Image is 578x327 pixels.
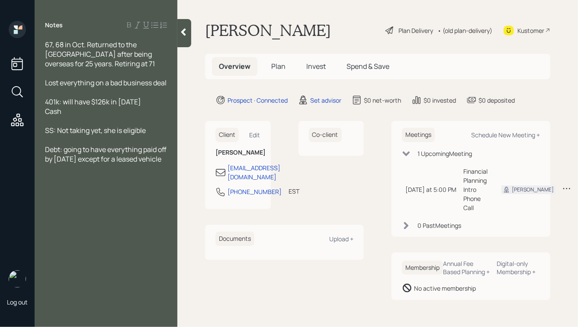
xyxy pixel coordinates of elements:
div: $0 net-worth [364,96,401,105]
div: [PERSON_NAME] [512,186,554,194]
span: SS: Not taking yet, she is eligible [45,126,146,135]
span: Overview [219,62,250,71]
div: Edit [250,131,260,139]
span: Lost everything on a bad business deal [45,78,167,87]
h6: [PERSON_NAME] [215,149,260,156]
div: [DATE] at 5:00 PM [405,185,456,194]
span: Spend & Save [347,62,389,71]
img: hunter_neumayer.jpg [9,270,26,288]
div: Schedule New Meeting + [471,131,540,139]
span: 401k: will have $126k in [DATE] [45,97,141,107]
div: No active membership [414,284,476,293]
span: Invest [306,62,326,71]
label: Notes [45,21,63,29]
div: Log out [7,298,28,306]
h6: Client [215,128,239,142]
h6: Co-client [309,128,342,142]
div: Kustomer [517,26,544,35]
h6: Membership [402,261,443,275]
div: Upload + [329,235,353,243]
div: Prospect · Connected [228,96,288,105]
div: • (old plan-delivery) [437,26,492,35]
h6: Meetings [402,128,435,142]
div: Digital-only Membership + [497,259,540,276]
h1: [PERSON_NAME] [205,21,331,40]
div: $0 deposited [478,96,515,105]
span: Plan [271,62,286,71]
div: 0 Past Meeting s [417,221,461,230]
span: Cash [45,107,61,116]
div: [PHONE_NUMBER] [228,187,282,196]
div: Annual Fee Based Planning + [443,259,490,276]
div: $0 invested [424,96,456,105]
div: [EMAIL_ADDRESS][DOMAIN_NAME] [228,163,280,181]
span: 67, 68 in Oct. Returned to the [GEOGRAPHIC_DATA] after being overseas for 25 years. Retiring at 71 [45,40,155,68]
h6: Documents [215,232,254,246]
div: Financial Planning Intro Phone Call [463,167,488,212]
div: 1 Upcoming Meeting [417,149,472,158]
span: Debt: going to have everything paid off by [DATE] except for a leased vehicle [45,145,168,164]
div: Plan Delivery [398,26,433,35]
div: EST [289,187,299,196]
div: Set advisor [310,96,341,105]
